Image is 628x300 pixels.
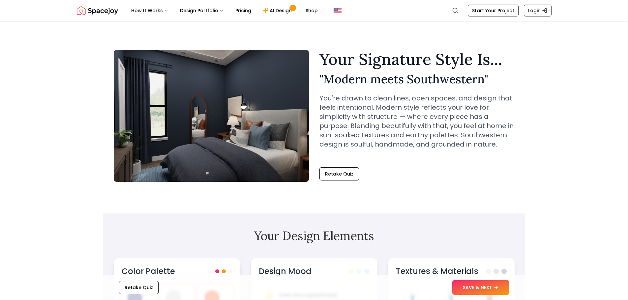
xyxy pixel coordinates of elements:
[77,4,118,17] a: Spacejoy
[122,266,175,277] h3: Color Palette
[114,50,309,182] img: Modern meets Southwestern Style Example
[259,266,312,277] h3: Design Mood
[524,5,552,16] a: Login
[319,51,515,67] h1: Your Signature Style Is...
[175,4,229,17] button: Design Portfolio
[319,72,515,86] h2: " Modern meets Southwestern "
[452,280,509,295] button: SAVE & NEXT
[114,229,515,242] h2: Your Design Elements
[230,4,256,17] a: Pricing
[334,7,342,14] img: United States
[468,5,519,16] a: Start Your Project
[77,4,118,17] img: Spacejoy Logo
[319,94,515,149] p: You're drawn to clean lines, open spaces, and design that feels intentional. Modern style reflect...
[126,4,173,17] button: How It Works
[258,4,299,17] a: AI Design
[300,4,323,17] a: Shop
[319,167,359,180] button: Retake Quiz
[126,4,323,17] nav: Main
[119,281,159,294] button: Retake Quiz
[396,266,478,277] h3: Textures & Materials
